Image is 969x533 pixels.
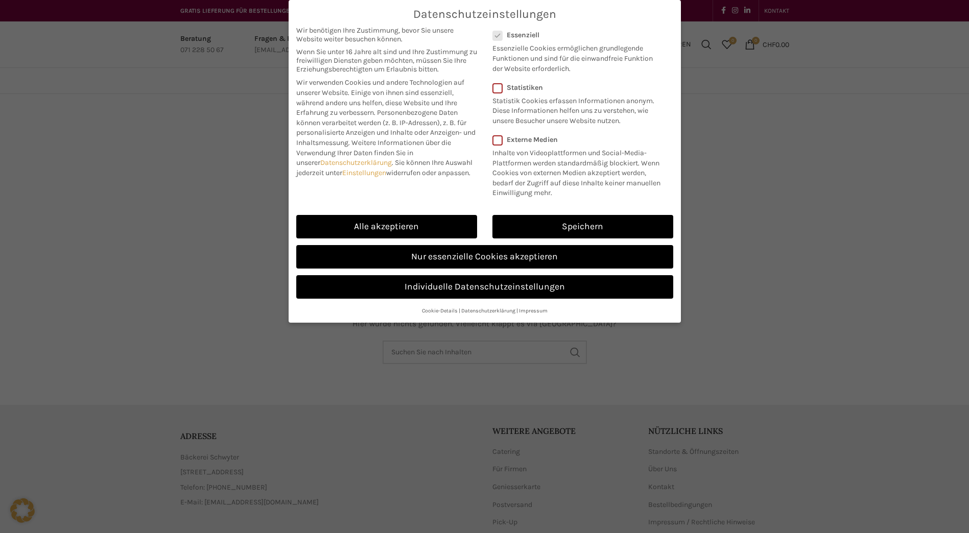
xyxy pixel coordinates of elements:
[296,138,451,167] span: Weitere Informationen über die Verwendung Ihrer Daten finden Sie in unserer .
[296,245,673,269] a: Nur essenzielle Cookies akzeptieren
[422,307,458,314] a: Cookie-Details
[296,78,464,117] span: Wir verwenden Cookies und andere Technologien auf unserer Website. Einige von ihnen sind essenzie...
[296,26,477,43] span: Wir benötigen Ihre Zustimmung, bevor Sie unsere Website weiter besuchen können.
[492,92,660,126] p: Statistik Cookies erfassen Informationen anonym. Diese Informationen helfen uns zu verstehen, wie...
[492,83,660,92] label: Statistiken
[296,275,673,299] a: Individuelle Datenschutzeinstellungen
[342,168,386,177] a: Einstellungen
[492,135,667,144] label: Externe Medien
[519,307,548,314] a: Impressum
[296,215,477,238] a: Alle akzeptieren
[413,8,556,21] span: Datenschutzeinstellungen
[492,144,667,198] p: Inhalte von Videoplattformen und Social-Media-Plattformen werden standardmäßig blockiert. Wenn Co...
[296,47,477,74] span: Wenn Sie unter 16 Jahre alt sind und Ihre Zustimmung zu freiwilligen Diensten geben möchten, müss...
[492,39,660,74] p: Essenzielle Cookies ermöglichen grundlegende Funktionen und sind für die einwandfreie Funktion de...
[296,158,472,177] span: Sie können Ihre Auswahl jederzeit unter widerrufen oder anpassen.
[296,108,476,147] span: Personenbezogene Daten können verarbeitet werden (z. B. IP-Adressen), z. B. für personalisierte A...
[492,31,660,39] label: Essenziell
[320,158,392,167] a: Datenschutzerklärung
[461,307,515,314] a: Datenschutzerklärung
[492,215,673,238] a: Speichern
